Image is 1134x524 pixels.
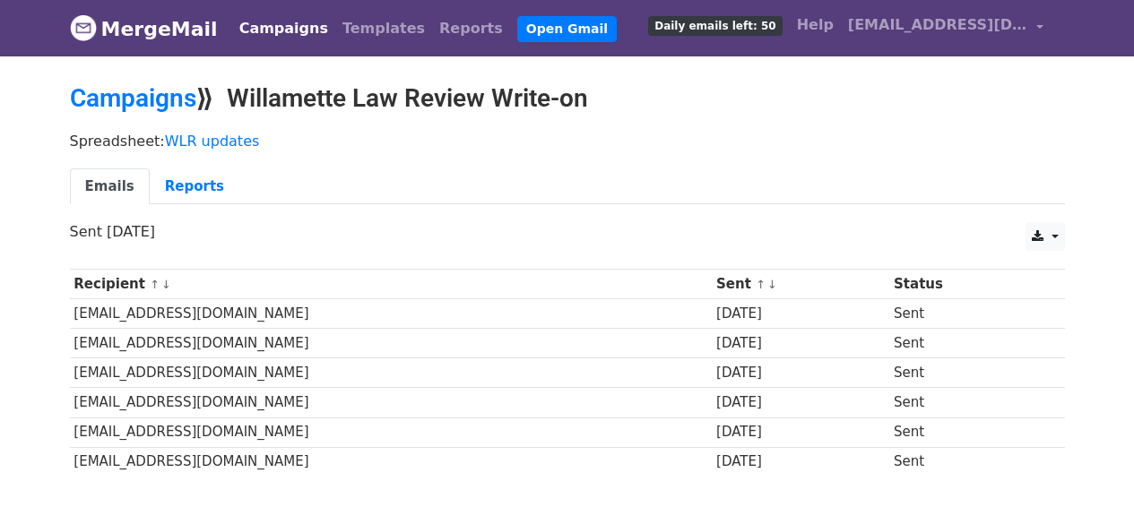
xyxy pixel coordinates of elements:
td: [EMAIL_ADDRESS][DOMAIN_NAME] [70,388,713,417]
p: Spreadsheet: [70,132,1065,150]
th: Status [889,270,1042,299]
div: [DATE] [716,304,885,324]
td: [EMAIL_ADDRESS][DOMAIN_NAME] [70,447,713,477]
td: [EMAIL_ADDRESS][DOMAIN_NAME] [70,299,713,329]
div: [DATE] [716,392,885,413]
a: Campaigns [70,83,196,113]
a: Reports [432,11,510,47]
a: MergeMail [70,10,218,47]
a: ↑ [150,278,160,291]
a: Help [790,7,841,43]
td: Sent [889,417,1042,447]
h2: ⟫ Willamette Law Review Write-on [70,83,1065,114]
a: ↑ [756,278,766,291]
a: Emails [70,168,150,205]
a: ↓ [767,278,777,291]
td: Sent [889,329,1042,358]
th: Recipient [70,270,713,299]
a: ↓ [161,278,171,291]
td: [EMAIL_ADDRESS][DOMAIN_NAME] [70,329,713,358]
td: [EMAIL_ADDRESS][DOMAIN_NAME] [70,417,713,447]
div: [DATE] [716,422,885,442]
div: [DATE] [716,333,885,354]
div: [DATE] [716,451,885,472]
span: [EMAIL_ADDRESS][DOMAIN_NAME] [848,14,1027,36]
span: Daily emails left: 50 [648,16,782,36]
td: Sent [889,299,1042,329]
a: Reports [150,168,239,205]
img: MergeMail logo [70,14,97,41]
div: [DATE] [716,363,885,383]
p: Sent [DATE] [70,222,1065,241]
td: [EMAIL_ADDRESS][DOMAIN_NAME] [70,358,713,388]
th: Sent [712,270,889,299]
td: Sent [889,447,1042,477]
a: Daily emails left: 50 [641,7,789,43]
td: Sent [889,358,1042,388]
a: Templates [335,11,432,47]
a: Campaigns [232,11,335,47]
td: Sent [889,388,1042,417]
a: WLR updates [165,133,260,150]
a: Open Gmail [517,16,617,42]
a: [EMAIL_ADDRESS][DOMAIN_NAME] [841,7,1051,49]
